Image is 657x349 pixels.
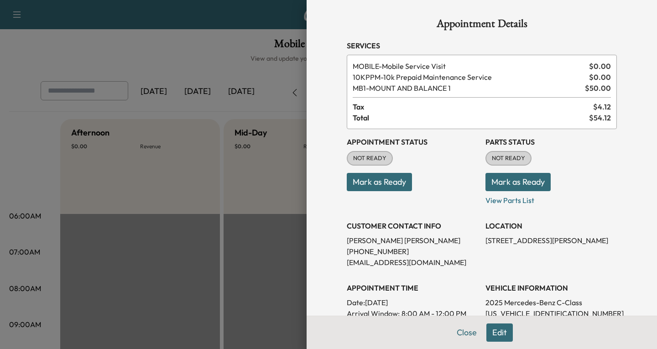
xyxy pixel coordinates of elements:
span: NOT READY [486,154,531,163]
span: 10k Prepaid Maintenance Service [353,72,585,83]
button: Mark as Ready [485,173,551,191]
h1: Appointment Details [347,18,617,33]
span: Mobile Service Visit [353,61,585,72]
span: $ 50.00 [585,83,611,94]
span: $ 4.12 [593,101,611,112]
p: 2025 Mercedes-Benz C-Class [485,297,617,308]
button: Mark as Ready [347,173,412,191]
span: Total [353,112,589,123]
span: $ 54.12 [589,112,611,123]
h3: APPOINTMENT TIME [347,282,478,293]
h3: Services [347,40,617,51]
p: [STREET_ADDRESS][PERSON_NAME] [485,235,617,246]
span: Tax [353,101,593,112]
h3: VEHICLE INFORMATION [485,282,617,293]
p: [PERSON_NAME] [PERSON_NAME] [347,235,478,246]
span: NOT READY [348,154,392,163]
span: $ 0.00 [589,61,611,72]
span: 8:00 AM - 12:00 PM [401,308,466,319]
button: Edit [486,323,513,342]
span: MOUNT AND BALANCE 1 [353,83,581,94]
p: Date: [DATE] [347,297,478,308]
p: View Parts List [485,191,617,206]
h3: Parts Status [485,136,617,147]
h3: LOCATION [485,220,617,231]
p: Arrival Window: [347,308,478,319]
span: $ 0.00 [589,72,611,83]
p: [PHONE_NUMBER] [347,246,478,257]
p: [US_VEHICLE_IDENTIFICATION_NUMBER] [485,308,617,319]
h3: CUSTOMER CONTACT INFO [347,220,478,231]
p: [EMAIL_ADDRESS][DOMAIN_NAME] [347,257,478,268]
button: Close [451,323,483,342]
h3: Appointment Status [347,136,478,147]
